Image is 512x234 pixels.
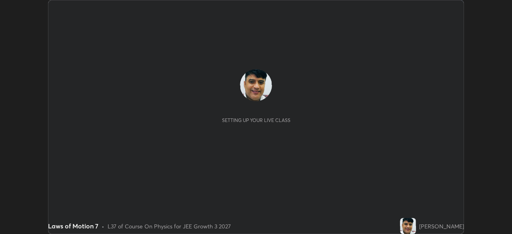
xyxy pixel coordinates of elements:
div: L37 of Course On Physics for JEE Growth 3 2027 [108,222,231,230]
img: 73d9ada1c36b40ac94577590039f5e87.jpg [400,218,416,234]
div: Setting up your live class [222,117,290,123]
img: 73d9ada1c36b40ac94577590039f5e87.jpg [240,69,272,101]
div: [PERSON_NAME] [419,222,464,230]
div: Laws of Motion 7 [48,221,98,231]
div: • [102,222,104,230]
